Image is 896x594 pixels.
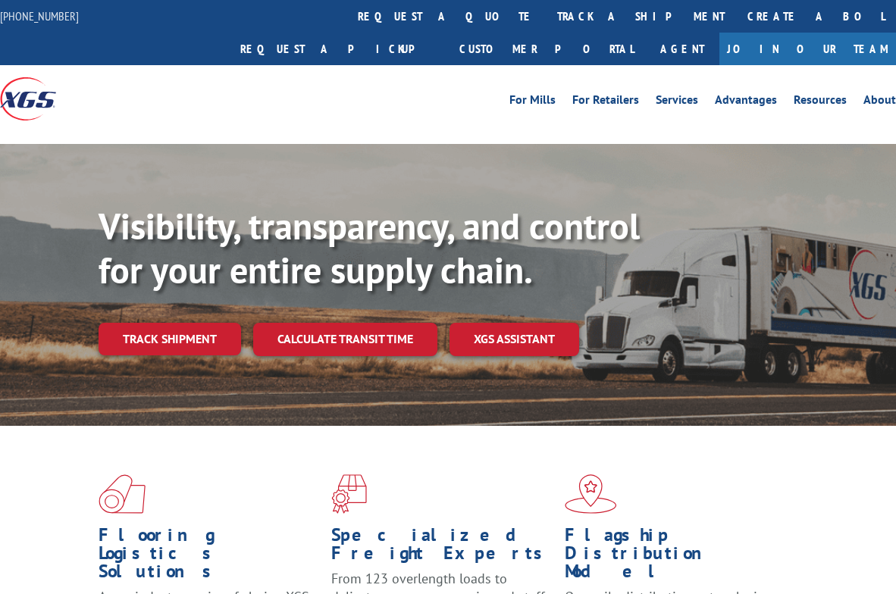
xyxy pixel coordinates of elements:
[656,94,698,111] a: Services
[863,94,896,111] a: About
[331,526,553,570] h1: Specialized Freight Experts
[253,323,437,355] a: Calculate transit time
[719,33,896,65] a: Join Our Team
[565,526,786,588] h1: Flagship Distribution Model
[99,474,146,514] img: xgs-icon-total-supply-chain-intelligence-red
[645,33,719,65] a: Agent
[565,474,617,514] img: xgs-icon-flagship-distribution-model-red
[715,94,777,111] a: Advantages
[509,94,556,111] a: For Mills
[99,323,241,355] a: Track shipment
[331,474,367,514] img: xgs-icon-focused-on-flooring-red
[229,33,448,65] a: Request a pickup
[794,94,847,111] a: Resources
[448,33,645,65] a: Customer Portal
[99,202,640,293] b: Visibility, transparency, and control for your entire supply chain.
[450,323,579,355] a: XGS ASSISTANT
[572,94,639,111] a: For Retailers
[99,526,320,588] h1: Flooring Logistics Solutions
